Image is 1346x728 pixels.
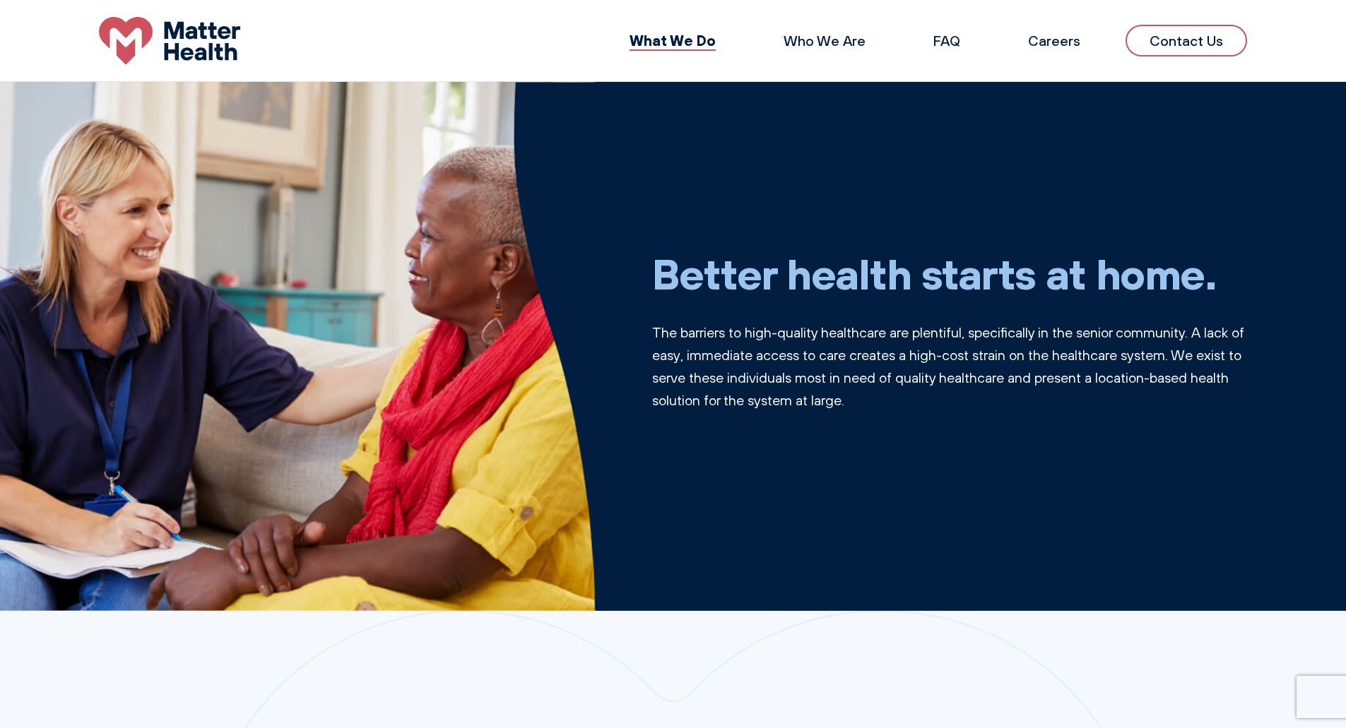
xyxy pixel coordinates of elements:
[933,32,960,49] a: FAQ
[1028,32,1080,49] a: Careers
[630,31,716,49] a: What We Do
[652,321,1248,412] p: The barriers to high-quality healthcare are plentiful, specifically in the senior community. A la...
[784,32,866,49] a: Who We Are
[652,248,1248,299] h1: Better health starts at home.
[1126,25,1247,56] a: Contact Us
